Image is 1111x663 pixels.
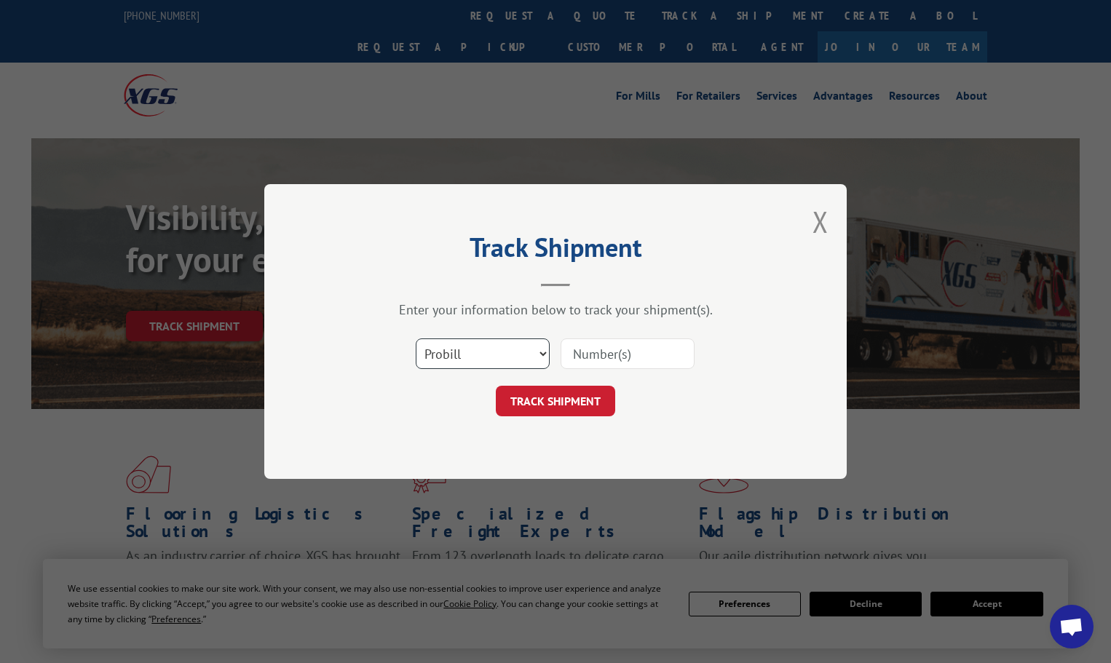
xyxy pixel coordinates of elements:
[496,386,615,416] button: TRACK SHIPMENT
[561,338,695,369] input: Number(s)
[337,237,774,265] h2: Track Shipment
[813,202,829,241] button: Close modal
[1050,605,1094,648] div: Open chat
[337,301,774,318] div: Enter your information below to track your shipment(s).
